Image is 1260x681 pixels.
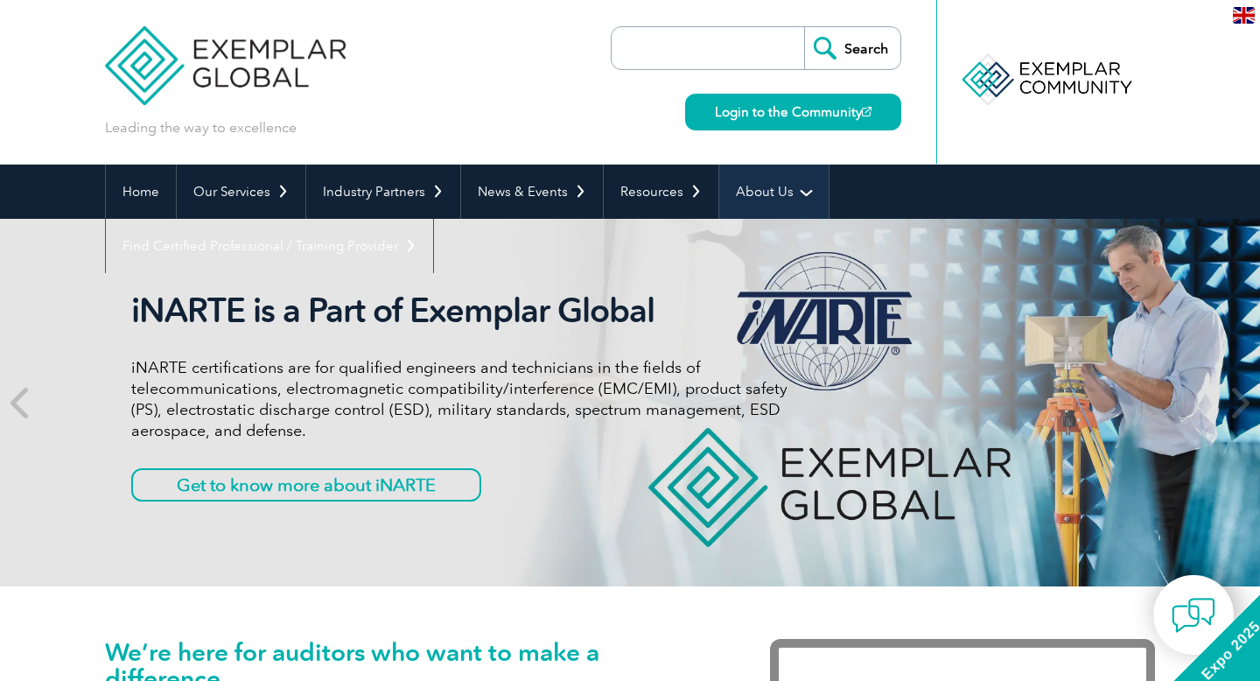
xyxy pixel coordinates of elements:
h2: iNARTE is a Part of Exemplar Global [131,291,787,331]
a: About Us [719,165,829,219]
a: Get to know more about iNARTE [131,468,481,502]
a: Login to the Community [685,94,901,130]
a: Home [106,165,176,219]
input: Search [804,27,900,69]
img: open_square.png [862,107,871,116]
a: Resources [604,165,718,219]
a: Find Certified Professional / Training Provider [106,219,433,273]
a: News & Events [461,165,603,219]
img: en [1233,7,1255,24]
p: iNARTE certifications are for qualified engineers and technicians in the fields of telecommunicat... [131,357,787,441]
p: Leading the way to excellence [105,118,297,137]
a: Industry Partners [306,165,460,219]
a: Our Services [177,165,305,219]
img: contact-chat.png [1172,593,1215,637]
